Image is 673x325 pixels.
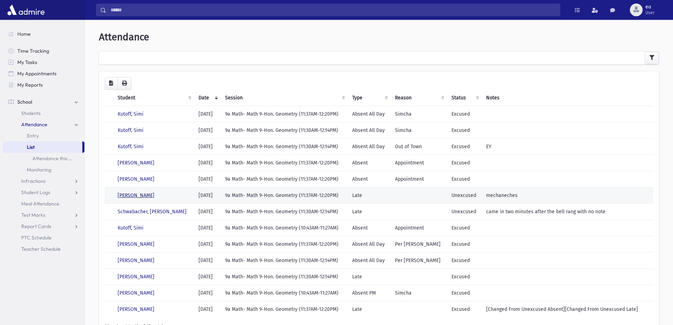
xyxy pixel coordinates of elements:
[118,241,154,247] a: [PERSON_NAME]
[482,301,653,317] td: [Changed From Unexcused Absent][Changed From Unexcused Late]
[348,252,391,268] td: Absent All Day
[221,252,348,268] td: 9a Math- Math 9-Hon. Geometry (11:30AM-12:14PM)
[3,28,84,40] a: Home
[348,236,391,252] td: Absent All Day
[118,160,154,166] a: [PERSON_NAME]
[3,119,84,130] a: Attendance
[645,10,655,16] span: User
[348,155,391,171] td: Absent
[106,4,560,16] input: Search
[118,111,143,117] a: Kutoff, Simi
[3,198,84,209] a: Meal Attendance
[391,285,447,301] td: Simcha
[447,268,482,285] td: Excused
[3,68,84,79] a: My Appointments
[348,106,391,122] td: Absent All Day
[447,171,482,187] td: Excused
[194,252,221,268] td: [DATE]
[391,220,447,236] td: Appointment
[3,209,84,221] a: Test Marks
[3,130,84,141] a: Entry
[194,268,221,285] td: [DATE]
[447,285,482,301] td: Excused
[194,155,221,171] td: [DATE]
[482,187,653,203] td: mechaneches
[348,171,391,187] td: Absent
[17,99,32,105] span: School
[194,138,221,155] td: [DATE]
[118,257,154,263] a: [PERSON_NAME]
[6,3,46,17] img: AdmirePro
[194,301,221,317] td: [DATE]
[447,138,482,155] td: Excused
[194,171,221,187] td: [DATE]
[348,301,391,317] td: Late
[3,187,84,198] a: Student Logs
[391,122,447,138] td: Simcha
[3,221,84,232] a: Report Cards
[447,106,482,122] td: Excused
[194,106,221,122] td: [DATE]
[447,252,482,268] td: Excused
[221,220,348,236] td: 9a Math- Math 9-Hon. Geometry (10:43AM-11:27AM)
[17,82,43,88] span: My Reports
[21,110,41,116] span: Students
[3,79,84,91] a: My Reports
[194,236,221,252] td: [DATE]
[348,285,391,301] td: Absent PM
[113,90,194,106] th: Student: activate to sort column ascending
[645,4,655,10] span: eo
[221,106,348,122] td: 9a Math- Math 9-Hon. Geometry (11:37AM-12:20PM)
[447,90,482,106] th: Status: activate to sort column ascending
[447,220,482,236] td: Excused
[348,203,391,220] td: Late
[221,203,348,220] td: 9a Math- Math 9-Hon. Geometry (11:30AM-12:14PM)
[3,57,84,68] a: My Tasks
[3,175,84,187] a: Infractions
[27,133,39,139] span: Entry
[118,225,143,231] a: Kutoff, Simi
[391,138,447,155] td: Out of Town
[21,223,51,230] span: Report Cards
[391,171,447,187] td: Appointment
[447,187,482,203] td: Unexcused
[118,209,187,215] a: Schwabacher, [PERSON_NAME]
[447,122,482,138] td: Excused
[221,171,348,187] td: 9a Math- Math 9-Hon. Geometry (11:37AM-12:20PM)
[482,203,653,220] td: came in two minutes after the bell rang with no note
[482,90,653,106] th: Notes
[3,141,82,153] a: List
[348,138,391,155] td: Absent All Day
[27,167,51,173] span: Monitoring
[348,220,391,236] td: Absent
[221,122,348,138] td: 9a Math- Math 9-Hon. Geometry (11:30AM-12:14PM)
[27,144,35,150] span: List
[194,122,221,138] td: [DATE]
[447,203,482,220] td: Unexcused
[21,189,50,196] span: Student Logs
[482,138,653,155] td: EY
[348,90,391,106] th: Type: activate to sort column ascending
[21,212,45,218] span: Test Marks
[221,236,348,252] td: 9a Math- Math 9-Hon. Geometry (11:37AM-12:20PM)
[221,90,348,106] th: Session : activate to sort column ascending
[194,90,221,106] th: Date: activate to sort column ascending
[21,234,52,241] span: PTC Schedule
[117,77,131,90] button: Print
[118,144,143,150] a: Kutoff, Simi
[21,121,47,128] span: Attendance
[3,153,84,164] a: Attendance this Month
[3,45,84,57] a: Time Tracking
[391,90,447,106] th: Reason: activate to sort column ascending
[118,306,154,312] a: [PERSON_NAME]
[194,187,221,203] td: [DATE]
[118,290,154,296] a: [PERSON_NAME]
[3,243,84,255] a: Teacher Schedule
[17,48,49,54] span: Time Tracking
[348,122,391,138] td: Absent All Day
[221,138,348,155] td: 9a Math- Math 9-Hon. Geometry (11:30AM-12:14PM)
[21,246,61,252] span: Teacher Schedule
[391,106,447,122] td: Simcha
[447,301,482,317] td: Excused
[194,285,221,301] td: [DATE]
